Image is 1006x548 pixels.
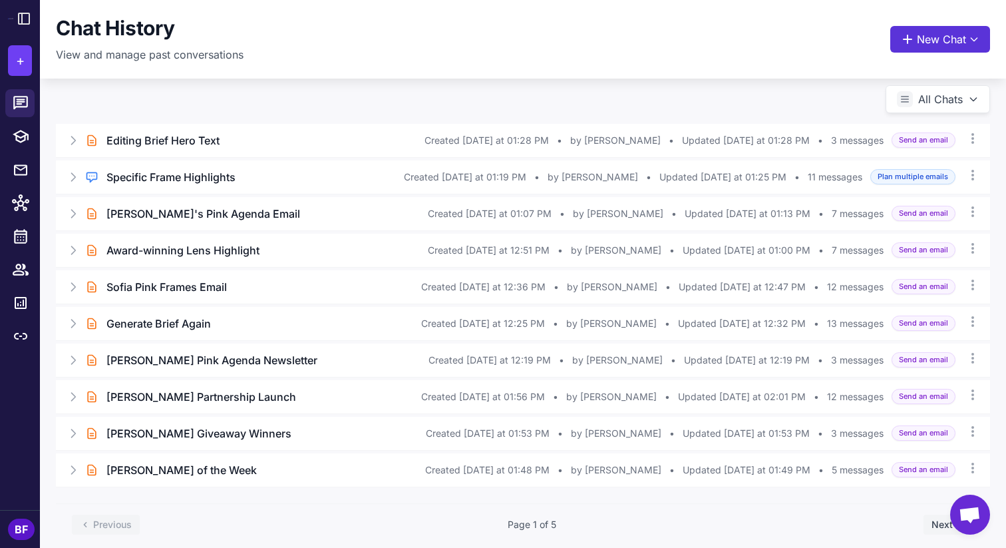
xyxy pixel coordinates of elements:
[560,206,565,221] span: •
[671,353,676,368] span: •
[571,243,661,258] span: by [PERSON_NAME]
[890,26,990,53] button: New Chat
[669,426,675,441] span: •
[870,169,955,184] span: Plan multiple emails
[567,280,657,294] span: by [PERSON_NAME]
[548,170,638,184] span: by [PERSON_NAME]
[669,133,674,148] span: •
[56,47,244,63] p: View and manage past conversations
[534,170,540,184] span: •
[678,390,806,404] span: Updated [DATE] at 02:01 PM
[669,243,675,258] span: •
[106,242,259,258] h3: Award-winning Lens Highlight
[814,316,819,331] span: •
[818,353,823,368] span: •
[831,426,884,441] span: 3 messages
[106,462,257,478] h3: [PERSON_NAME] of the Week
[554,280,559,294] span: •
[566,390,657,404] span: by [PERSON_NAME]
[570,133,661,148] span: by [PERSON_NAME]
[572,353,663,368] span: by [PERSON_NAME]
[659,170,786,184] span: Updated [DATE] at 01:25 PM
[808,170,862,184] span: 11 messages
[106,133,220,148] h3: Editing Brief Hero Text
[573,206,663,221] span: by [PERSON_NAME]
[16,51,25,71] span: +
[56,16,174,41] h1: Chat History
[425,463,550,477] span: Created [DATE] at 01:48 PM
[553,390,558,404] span: •
[665,316,670,331] span: •
[827,390,884,404] span: 12 messages
[832,206,884,221] span: 7 messages
[421,390,545,404] span: Created [DATE] at 01:56 PM
[831,133,884,148] span: 3 messages
[106,425,291,441] h3: [PERSON_NAME] Giveaway Winners
[683,243,810,258] span: Updated [DATE] at 01:00 PM
[665,390,670,404] span: •
[665,280,671,294] span: •
[682,133,810,148] span: Updated [DATE] at 01:28 PM
[818,133,823,148] span: •
[892,133,955,148] span: Send an email
[892,462,955,477] span: Send an email
[818,426,823,441] span: •
[8,18,13,19] img: Raleon Logo
[679,280,806,294] span: Updated [DATE] at 12:47 PM
[426,426,550,441] span: Created [DATE] at 01:53 PM
[827,316,884,331] span: 13 messages
[818,463,824,477] span: •
[558,243,563,258] span: •
[831,353,884,368] span: 3 messages
[106,352,317,368] h3: [PERSON_NAME] Pink Agenda Newsletter
[892,352,955,368] span: Send an email
[886,85,990,113] button: All Chats
[428,243,550,258] span: Created [DATE] at 12:51 PM
[818,243,824,258] span: •
[683,426,810,441] span: Updated [DATE] at 01:53 PM
[404,170,526,184] span: Created [DATE] at 01:19 PM
[892,279,955,294] span: Send an email
[557,133,562,148] span: •
[818,206,824,221] span: •
[950,495,990,535] div: Open chat
[106,279,227,295] h3: Sofia Pink Frames Email
[558,426,563,441] span: •
[923,515,974,535] button: Next
[669,463,675,477] span: •
[892,316,955,331] span: Send an email
[892,242,955,258] span: Send an email
[106,316,211,332] h3: Generate Brief Again
[684,353,810,368] span: Updated [DATE] at 12:19 PM
[814,390,819,404] span: •
[892,425,955,441] span: Send an email
[428,206,552,221] span: Created [DATE] at 01:07 PM
[646,170,651,184] span: •
[678,316,806,331] span: Updated [DATE] at 12:32 PM
[827,280,884,294] span: 12 messages
[571,463,661,477] span: by [PERSON_NAME]
[106,169,236,185] h3: Specific Frame Highlights
[892,389,955,404] span: Send an email
[508,517,556,532] span: Page 1 of 5
[553,316,558,331] span: •
[671,206,677,221] span: •
[421,316,545,331] span: Created [DATE] at 12:25 PM
[832,463,884,477] span: 5 messages
[558,463,563,477] span: •
[421,280,546,294] span: Created [DATE] at 12:36 PM
[424,133,549,148] span: Created [DATE] at 01:28 PM
[571,426,661,441] span: by [PERSON_NAME]
[683,463,810,477] span: Updated [DATE] at 01:49 PM
[559,353,564,368] span: •
[566,316,657,331] span: by [PERSON_NAME]
[8,519,35,540] div: BF
[685,206,810,221] span: Updated [DATE] at 01:13 PM
[8,45,32,76] button: +
[106,389,296,405] h3: [PERSON_NAME] Partnership Launch
[814,280,819,294] span: •
[794,170,800,184] span: •
[72,515,140,535] button: Previous
[428,353,551,368] span: Created [DATE] at 12:19 PM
